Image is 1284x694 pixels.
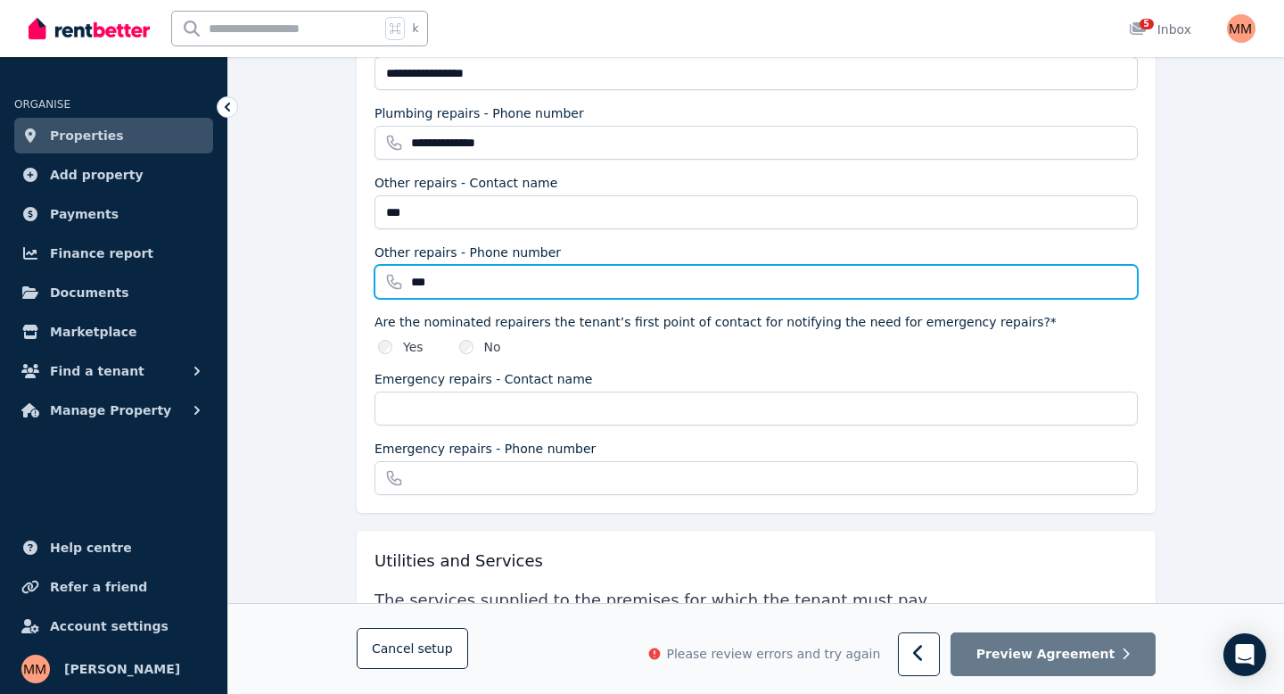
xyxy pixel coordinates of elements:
[50,400,171,421] span: Manage Property
[374,104,584,122] label: Plumbing repairs - Phone number
[14,608,213,644] a: Account settings
[14,569,213,605] a: Refer a friend
[14,98,70,111] span: ORGANISE
[50,164,144,186] span: Add property
[50,616,169,637] span: Account settings
[50,360,144,382] span: Find a tenant
[412,21,418,36] span: k
[484,338,501,356] label: No
[14,235,213,271] a: Finance report
[374,549,543,574] h5: Utilities and Services
[14,530,213,566] a: Help centre
[21,655,50,683] img: matthew mcpherson
[14,118,213,153] a: Properties
[1129,21,1191,38] div: Inbox
[14,314,213,350] a: Marketplace
[667,646,881,664] span: Please review errors and try again
[50,537,132,558] span: Help centre
[50,576,147,598] span: Refer a friend
[357,629,468,670] button: Cancelsetup
[374,244,561,261] label: Other repairs - Phone number
[14,392,213,428] button: Manage Property
[64,658,180,680] span: [PERSON_NAME]
[50,203,119,225] span: Payments
[29,15,150,42] img: RentBetter
[50,125,124,146] span: Properties
[1140,19,1154,29] span: 5
[374,370,592,388] label: Emergency repairs - Contact name
[374,313,1138,331] label: Are the nominated repairers the tenant’s first point of contact for notifying the need for emerge...
[976,646,1115,664] span: Preview Agreement
[14,196,213,232] a: Payments
[374,581,1138,620] p: The services supplied to the premises for which the tenant must pay
[372,642,453,657] span: Cancel
[14,353,213,389] button: Find a tenant
[1223,633,1266,676] div: Open Intercom Messenger
[14,157,213,193] a: Add property
[50,243,153,264] span: Finance report
[50,282,129,303] span: Documents
[374,174,557,192] label: Other repairs - Contact name
[374,440,596,458] label: Emergency repairs - Phone number
[14,275,213,310] a: Documents
[403,338,424,356] label: Yes
[1227,14,1255,43] img: matthew mcpherson
[417,640,452,658] span: setup
[50,321,136,343] span: Marketplace
[951,633,1156,677] button: Preview Agreement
